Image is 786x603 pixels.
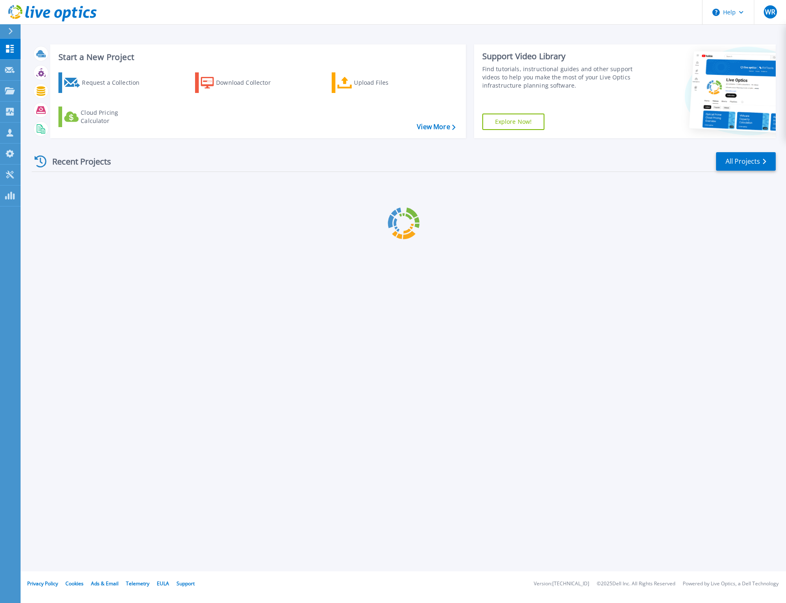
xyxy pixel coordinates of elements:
a: Upload Files [332,72,423,93]
li: Powered by Live Optics, a Dell Technology [683,581,779,587]
span: WR [765,9,775,15]
li: © 2025 Dell Inc. All Rights Reserved [597,581,675,587]
a: EULA [157,580,169,587]
a: Privacy Policy [27,580,58,587]
li: Version: [TECHNICAL_ID] [534,581,589,587]
h3: Start a New Project [58,53,455,62]
a: Cloud Pricing Calculator [58,107,150,127]
div: Cloud Pricing Calculator [81,109,147,125]
a: Cookies [65,580,84,587]
div: Recent Projects [32,151,122,172]
a: View More [417,123,455,131]
a: Support [177,580,195,587]
div: Support Video Library [482,51,636,62]
a: Ads & Email [91,580,119,587]
div: Upload Files [354,74,420,91]
a: Explore Now! [482,114,545,130]
div: Download Collector [216,74,282,91]
div: Find tutorials, instructional guides and other support videos to help you make the most of your L... [482,65,636,90]
a: All Projects [716,152,776,171]
a: Telemetry [126,580,149,587]
a: Download Collector [195,72,287,93]
a: Request a Collection [58,72,150,93]
div: Request a Collection [82,74,148,91]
